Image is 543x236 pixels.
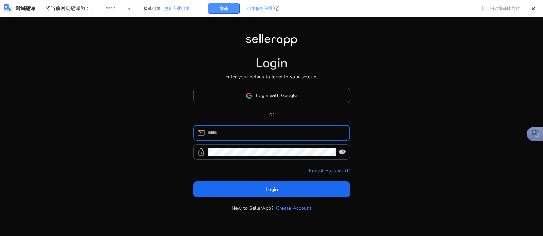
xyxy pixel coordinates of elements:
[256,92,297,99] span: Login with Google
[197,148,205,156] span: lock
[338,148,346,156] span: visibility
[276,204,311,212] a: Create Account
[246,92,252,99] img: google-logo.svg
[232,204,273,212] p: New to SellerApp?
[225,73,318,80] p: Enter your details to login to your account
[197,129,205,137] span: mail
[265,186,278,193] span: Login
[193,181,350,197] button: Login
[256,56,288,71] h1: Login
[309,167,350,174] a: Forgot Password?
[193,88,350,103] button: Login with Google
[193,111,350,118] p: or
